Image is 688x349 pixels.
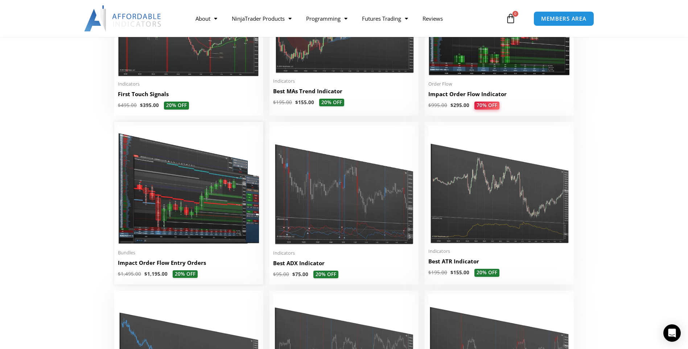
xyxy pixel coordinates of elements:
bdi: 195.00 [273,99,292,106]
a: Futures Trading [355,10,415,27]
span: 20% OFF [474,269,499,277]
h2: Impact Order Flow Indicator [428,90,570,98]
span: $ [428,269,431,276]
bdi: 495.00 [118,102,137,108]
h2: Best ATR Indicator [428,258,570,265]
bdi: 95.00 [273,271,289,278]
a: About [188,10,224,27]
img: LogoAI | Affordable Indicators – NinjaTrader [84,5,162,32]
span: 20% OFF [313,271,338,279]
h2: Best MAs Trend Indicator [273,87,415,95]
span: $ [118,102,121,108]
span: $ [295,99,298,106]
bdi: 395.00 [140,102,159,108]
a: First Touch Signals [118,90,260,102]
bdi: 75.00 [292,271,308,278]
a: Reviews [415,10,450,27]
span: $ [118,271,121,277]
a: Best ATR Indicator [428,258,570,269]
span: 70% OFF [474,102,499,110]
span: $ [292,271,295,278]
span: Indicators [428,248,570,254]
img: Impact Order Flow Entry Orders [118,126,260,245]
a: Impact Order Flow Entry Orders [118,259,260,270]
span: $ [450,269,453,276]
bdi: 1,495.00 [118,271,141,277]
span: Order Flow [428,81,570,87]
span: Indicators [273,78,415,84]
a: 0 [495,8,527,29]
bdi: 155.00 [295,99,314,106]
span: MEMBERS AREA [541,16,586,21]
span: Indicators [273,250,415,256]
bdi: 155.00 [450,269,469,276]
a: NinjaTrader Products [224,10,299,27]
span: Bundles [118,250,260,256]
span: 20% OFF [173,270,198,278]
a: Best ADX Indicator [273,259,415,271]
bdi: 195.00 [428,269,447,276]
span: 20% OFF [164,102,189,110]
a: Programming [299,10,355,27]
div: Open Intercom Messenger [663,324,681,342]
h2: Best ADX Indicator [273,259,415,267]
span: $ [428,102,431,108]
a: MEMBERS AREA [533,11,594,26]
h2: Impact Order Flow Entry Orders [118,259,260,267]
span: $ [450,102,453,108]
span: 0 [512,11,518,17]
bdi: 1,195.00 [144,271,168,277]
bdi: 295.00 [450,102,469,108]
nav: Menu [188,10,504,27]
span: $ [273,271,276,278]
h2: First Touch Signals [118,90,260,98]
span: $ [144,271,147,277]
span: 20% OFF [319,99,344,107]
img: Best ADX Indicator [273,126,415,246]
a: Best MAs Trend Indicator [273,87,415,99]
span: $ [140,102,143,108]
span: $ [273,99,276,106]
img: Best ATR Indicator [428,126,570,244]
a: Impact Order Flow Indicator [428,90,570,102]
span: Indicators [118,81,260,87]
bdi: 995.00 [428,102,447,108]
